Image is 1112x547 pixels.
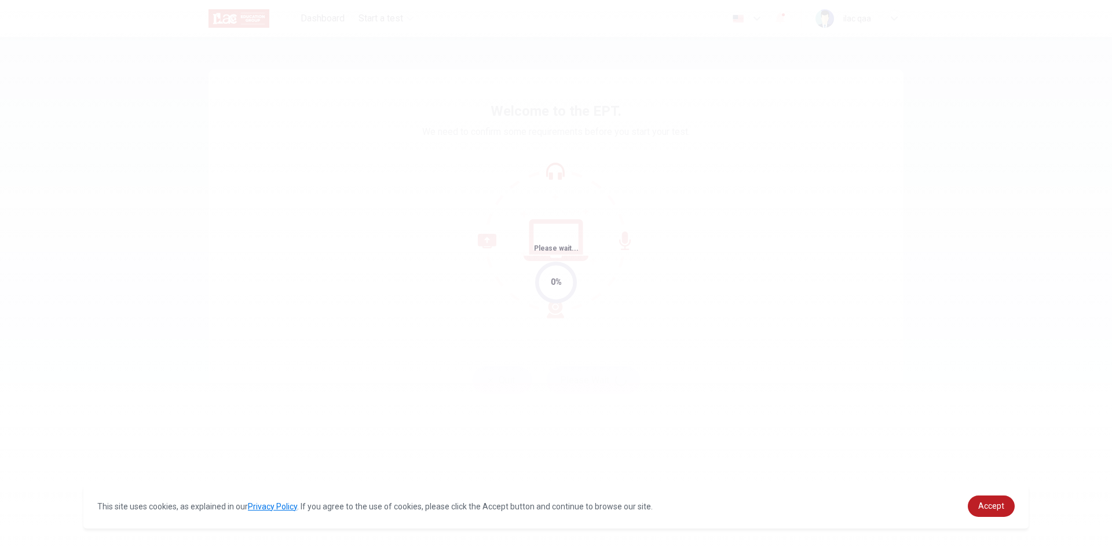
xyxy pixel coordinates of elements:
span: This site uses cookies, as explained in our . If you agree to the use of cookies, please click th... [97,502,653,511]
a: Privacy Policy [248,502,297,511]
a: dismiss cookie message [968,495,1015,517]
div: cookieconsent [83,484,1029,528]
span: Accept [978,501,1004,511]
span: Please wait... [534,244,579,252]
div: 0% [551,276,562,289]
